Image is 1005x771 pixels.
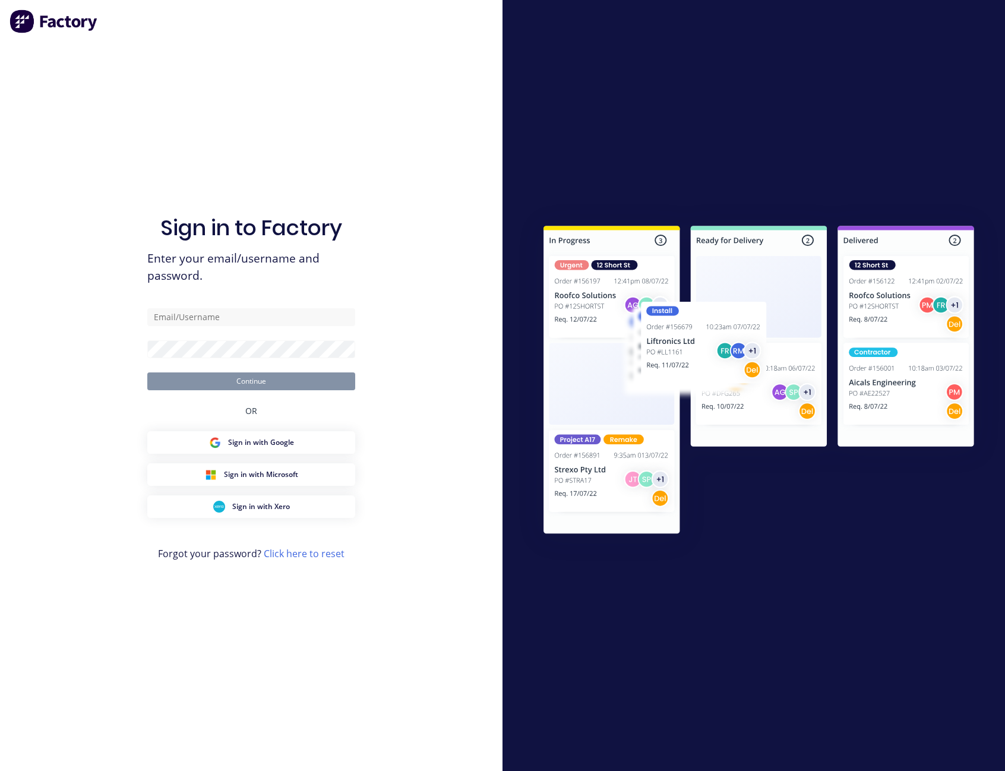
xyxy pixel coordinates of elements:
[160,215,342,241] h1: Sign in to Factory
[264,547,345,560] a: Click here to reset
[158,546,345,561] span: Forgot your password?
[147,463,355,486] button: Microsoft Sign inSign in with Microsoft
[228,437,294,448] span: Sign in with Google
[213,501,225,513] img: Xero Sign in
[10,10,99,33] img: Factory
[147,495,355,518] button: Xero Sign inSign in with Xero
[147,431,355,454] button: Google Sign inSign in with Google
[224,469,298,480] span: Sign in with Microsoft
[147,250,355,285] span: Enter your email/username and password.
[147,308,355,326] input: Email/Username
[245,390,257,431] div: OR
[147,372,355,390] button: Continue
[517,202,1000,562] img: Sign in
[205,469,217,481] img: Microsoft Sign in
[232,501,290,512] span: Sign in with Xero
[209,437,221,448] img: Google Sign in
